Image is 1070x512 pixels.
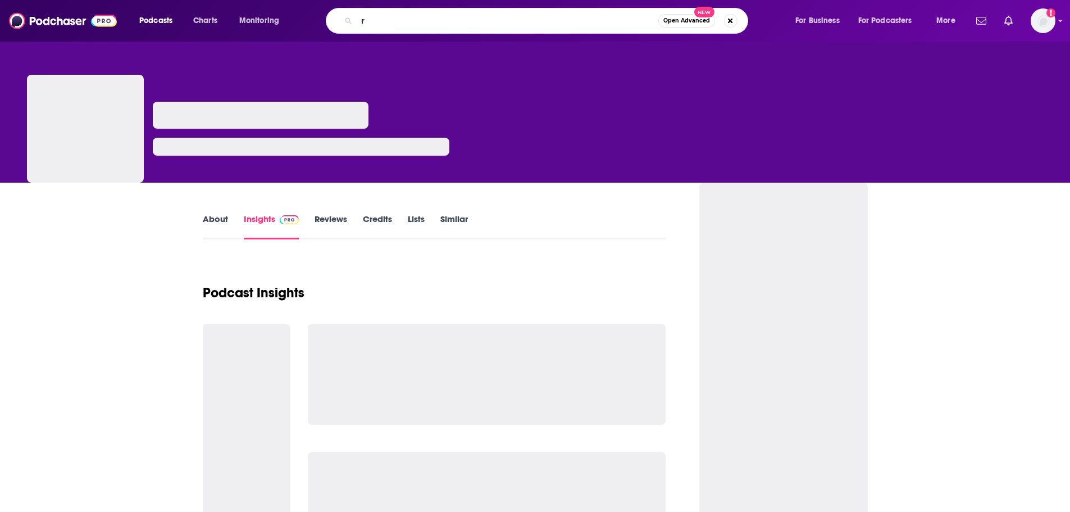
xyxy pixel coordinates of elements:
img: Podchaser - Follow, Share and Rate Podcasts [9,10,117,31]
a: About [203,214,228,239]
span: For Business [795,13,840,29]
button: open menu [131,12,187,30]
a: Credits [363,214,392,239]
span: Logged in as evankrask [1031,8,1055,33]
a: Lists [408,214,425,239]
span: More [936,13,955,29]
span: For Podcasters [858,13,912,29]
a: Show notifications dropdown [972,11,991,30]
span: Open Advanced [663,18,710,24]
button: open menu [851,12,928,30]
span: New [694,7,714,17]
button: Open AdvancedNew [658,14,715,28]
span: Monitoring [239,13,279,29]
img: User Profile [1031,8,1055,33]
a: Similar [440,214,468,239]
span: Charts [193,13,217,29]
button: open menu [231,12,294,30]
button: open menu [928,12,969,30]
div: Search podcasts, credits, & more... [336,8,759,34]
input: Search podcasts, credits, & more... [357,12,658,30]
img: Podchaser Pro [280,215,299,224]
a: Show notifications dropdown [1000,11,1017,30]
a: Charts [186,12,224,30]
span: Podcasts [139,13,172,29]
button: open menu [787,12,854,30]
a: Reviews [315,214,347,239]
button: Show profile menu [1031,8,1055,33]
a: InsightsPodchaser Pro [244,214,299,239]
svg: Add a profile image [1046,8,1055,17]
h1: Podcast Insights [203,284,304,301]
